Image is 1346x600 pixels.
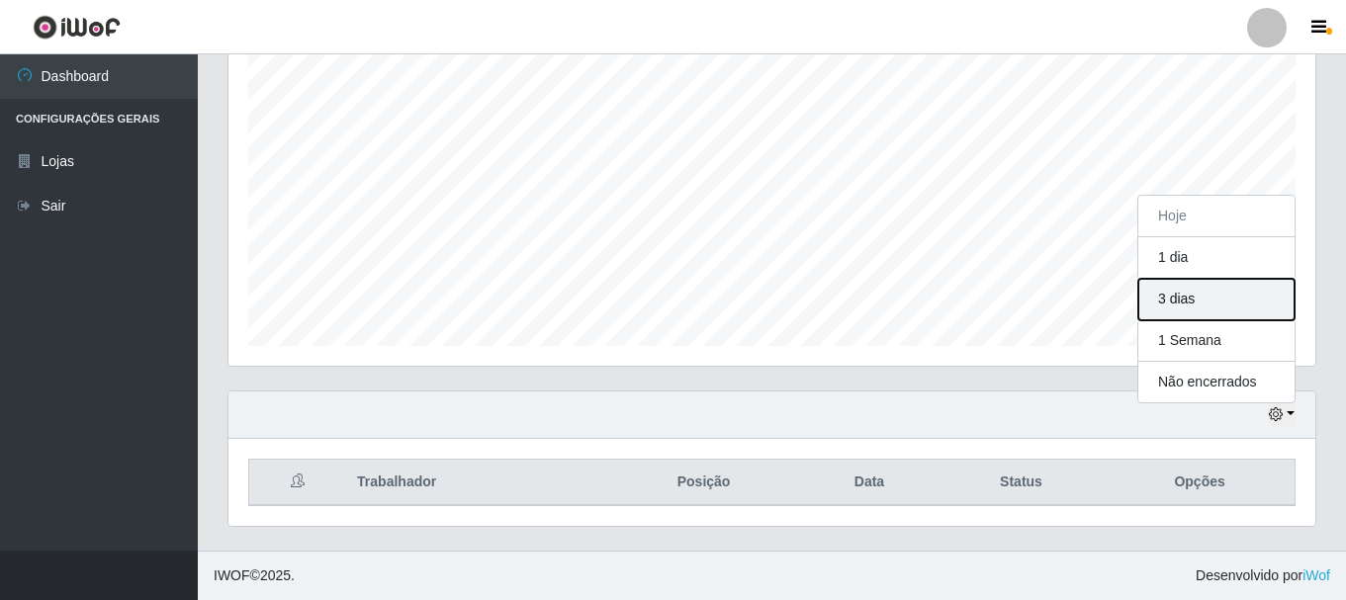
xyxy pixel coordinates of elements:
[938,460,1105,506] th: Status
[606,460,801,506] th: Posição
[1138,279,1295,320] button: 3 dias
[1138,362,1295,402] button: Não encerrados
[33,15,121,40] img: CoreUI Logo
[345,460,606,506] th: Trabalhador
[1138,237,1295,279] button: 1 dia
[801,460,938,506] th: Data
[214,565,295,586] span: © 2025 .
[1138,196,1295,237] button: Hoje
[1105,460,1295,506] th: Opções
[214,567,250,583] span: IWOF
[1138,320,1295,362] button: 1 Semana
[1196,565,1330,586] span: Desenvolvido por
[1302,567,1330,583] a: iWof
